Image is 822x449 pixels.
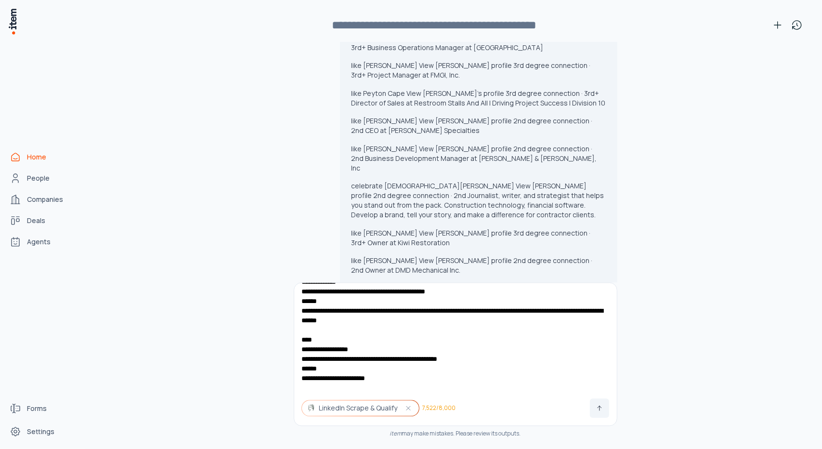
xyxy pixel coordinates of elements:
span: Companies [27,195,63,204]
p: like [PERSON_NAME] View [PERSON_NAME] profile 2nd degree connection · 2nd Business Development Ma... [352,144,606,173]
button: New conversation [768,15,787,35]
button: View history [787,15,807,35]
span: Deals [27,216,45,225]
p: like [PERSON_NAME] View [PERSON_NAME] profile 3rd degree connection · 3rd+ Project Manager at FMG... [352,61,606,80]
div: may make mistakes. Please review its outputs. [294,430,617,437]
button: Send message [590,398,609,418]
a: People [6,169,79,188]
span: Forms [27,404,47,413]
button: LinkedIn Scrape & Qualify [302,400,419,416]
p: celebrate [DEMOGRAPHIC_DATA][PERSON_NAME] View [PERSON_NAME] profile 2nd degree connection · 2nd ... [352,181,606,220]
a: Settings [6,422,79,441]
a: Home [6,147,79,167]
img: Item Brain Logo [8,8,17,35]
p: like [PERSON_NAME] View [PERSON_NAME] profile 3rd degree connection · 3rd+ Business Operations Ma... [352,33,606,53]
p: like Peyton Cape View [PERSON_NAME]’s profile 3rd degree connection · 3rd+ Director of Sales at R... [352,89,606,108]
a: Deals [6,211,79,230]
p: like [PERSON_NAME] View [PERSON_NAME] profile 3rd degree connection · 3rd+ Owner at Kiwi Restoration [352,228,606,248]
span: 7,522 / 8,000 [423,404,456,412]
span: People [27,173,50,183]
i: item [390,429,402,437]
a: Forms [6,399,79,418]
span: Settings [27,427,54,436]
p: like [PERSON_NAME] View [PERSON_NAME] profile 2nd degree connection · 2nd Owner at DMD Mechanical... [352,256,606,275]
img: account_manager [308,404,315,412]
p: like [PERSON_NAME] View [PERSON_NAME] profile 2nd degree connection · 2nd CEO at [PERSON_NAME] Sp... [352,116,606,135]
span: Home [27,152,46,162]
span: Agents [27,237,51,247]
a: Agents [6,232,79,251]
a: Companies [6,190,79,209]
span: LinkedIn Scrape & Qualify [319,403,398,413]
